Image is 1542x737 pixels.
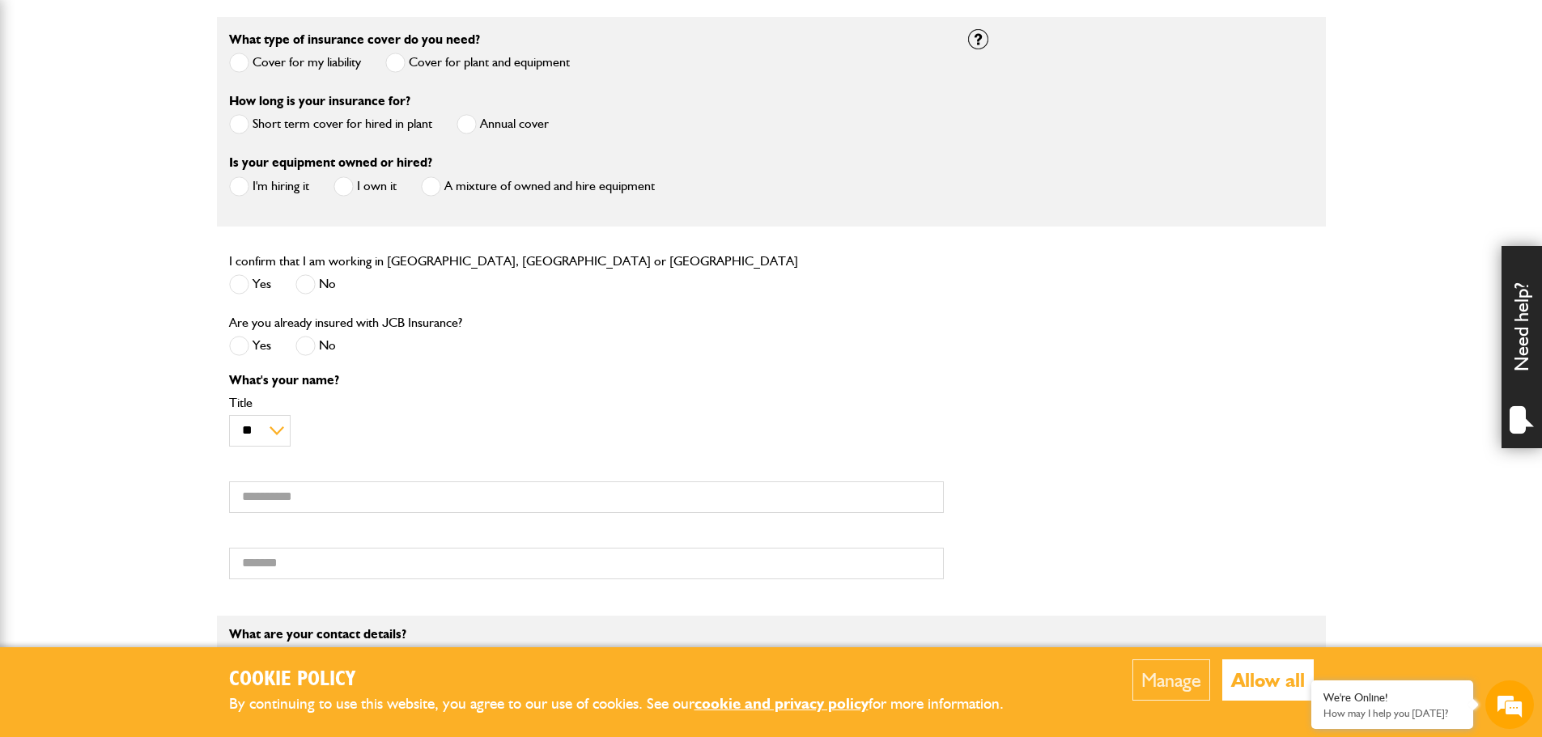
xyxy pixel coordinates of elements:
h2: Cookie Policy [229,667,1030,693]
p: What are your contact details? [229,628,944,641]
label: I own it [333,176,397,197]
p: What's your name? [229,374,944,387]
p: How may I help you today? [1323,707,1461,719]
label: Are you already insured with JCB Insurance? [229,316,462,329]
label: Is your equipment owned or hired? [229,156,432,169]
label: Yes [229,274,271,294]
label: Title [229,396,944,409]
label: What type of insurance cover do you need? [229,33,480,46]
label: I'm hiring it [229,176,309,197]
label: A mixture of owned and hire equipment [421,176,655,197]
div: Need help? [1502,246,1542,448]
div: We're Online! [1323,691,1461,705]
label: Annual cover [457,114,549,134]
button: Manage [1132,659,1210,701]
button: Allow all [1222,659,1314,701]
label: Cover for my liability [229,53,361,73]
label: How long is your insurance for? [229,95,410,108]
a: cookie and privacy policy [695,694,869,713]
label: Short term cover for hired in plant [229,114,432,134]
label: Cover for plant and equipment [385,53,570,73]
p: By continuing to use this website, you agree to our use of cookies. See our for more information. [229,692,1030,717]
label: No [295,274,336,294]
label: I confirm that I am working in [GEOGRAPHIC_DATA], [GEOGRAPHIC_DATA] or [GEOGRAPHIC_DATA] [229,255,798,268]
label: Yes [229,336,271,356]
label: No [295,336,336,356]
